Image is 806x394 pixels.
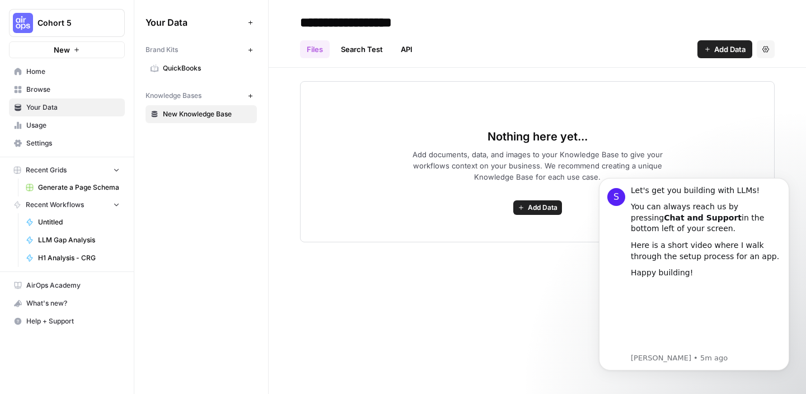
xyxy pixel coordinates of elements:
[394,40,419,58] a: API
[9,134,125,152] a: Settings
[146,105,257,123] a: New Knowledge Base
[54,44,70,55] span: New
[26,85,120,95] span: Browse
[300,40,330,58] a: Files
[26,67,120,77] span: Home
[9,196,125,213] button: Recent Workflows
[49,192,199,202] p: Message from Steven, sent 5m ago
[163,63,252,73] span: QuickBooks
[714,44,746,55] span: Add Data
[26,120,120,130] span: Usage
[9,294,125,312] button: What's new?
[394,149,681,182] span: Add documents, data, and images to your Knowledge Base to give your workflows context on your bus...
[10,295,124,312] div: What's new?
[21,179,125,196] a: Generate a Page Schema
[26,280,120,290] span: AirOps Academy
[334,40,390,58] a: Search Test
[26,138,120,148] span: Settings
[163,109,252,119] span: New Knowledge Base
[21,249,125,267] a: H1 Analysis - CRG
[26,316,120,326] span: Help + Support
[38,182,120,193] span: Generate a Page Schema
[528,203,557,213] span: Add Data
[9,81,125,98] a: Browse
[9,98,125,116] a: Your Data
[21,213,125,231] a: Untitled
[21,231,125,249] a: LLM Gap Analysis
[146,91,201,101] span: Knowledge Bases
[13,13,33,33] img: Cohort 5 Logo
[9,41,125,58] button: New
[9,162,125,179] button: Recent Grids
[146,45,178,55] span: Brand Kits
[26,165,67,175] span: Recent Grids
[49,123,199,190] iframe: youtube
[38,17,105,29] span: Cohort 5
[9,9,125,37] button: Workspace: Cohort 5
[582,161,806,388] iframe: Intercom notifications message
[38,235,120,245] span: LLM Gap Analysis
[697,40,752,58] button: Add Data
[26,200,84,210] span: Recent Workflows
[38,253,120,263] span: H1 Analysis - CRG
[146,59,257,77] a: QuickBooks
[513,200,562,215] button: Add Data
[26,102,120,112] span: Your Data
[488,129,588,144] span: Nothing here yet...
[9,116,125,134] a: Usage
[9,312,125,330] button: Help + Support
[38,217,120,227] span: Untitled
[146,16,243,29] span: Your Data
[9,276,125,294] a: AirOps Academy
[9,63,125,81] a: Home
